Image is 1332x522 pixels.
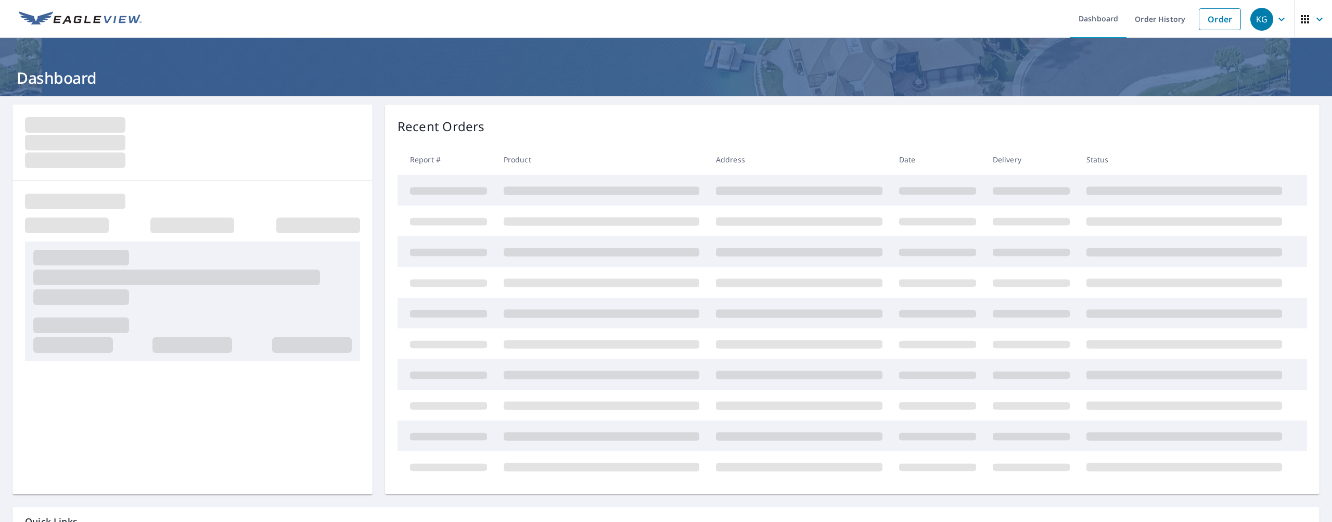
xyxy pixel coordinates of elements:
h1: Dashboard [12,67,1320,88]
th: Delivery [984,144,1078,175]
th: Status [1078,144,1290,175]
div: KG [1250,8,1273,31]
th: Report # [398,144,495,175]
th: Date [891,144,984,175]
a: Order [1199,8,1241,30]
img: EV Logo [19,11,142,27]
th: Address [708,144,891,175]
p: Recent Orders [398,117,485,136]
th: Product [495,144,708,175]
